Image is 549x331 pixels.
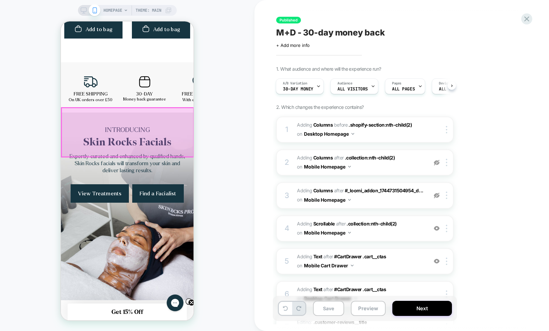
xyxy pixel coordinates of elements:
button: Close teaser [125,277,131,283]
span: Adding [297,221,335,226]
div: 3 [284,189,290,202]
span: AFTER [334,188,344,193]
button: Next [392,301,452,316]
img: down arrow [348,199,351,201]
span: AFTER [323,286,333,292]
img: close [446,126,447,133]
div: 1 [284,123,290,136]
span: Audience [337,81,352,86]
img: down arrow [348,232,351,234]
img: crossed eye [434,258,440,264]
span: On UK orders over £50 [8,76,52,81]
span: Adding [297,254,322,259]
div: 4 [284,222,290,235]
span: #CartDrawer .cart__ctas [334,254,386,259]
img: close [446,192,447,199]
span: on [297,261,302,270]
p: Expertly curated and enhanced by qualified hands, Skin Rocks facials will transform your skin and... [5,131,128,152]
button: Mobile Homepage [304,228,351,238]
span: Pages [392,81,401,86]
span: #_loomi_addon_1744731504954_d... [345,188,423,193]
b: Columns [313,155,333,160]
img: close [446,290,447,298]
img: eye [434,193,440,198]
span: 30-DAY [75,70,92,75]
b: Text [313,254,322,259]
span: AFTER [334,155,344,160]
span: 30-day money [283,87,313,91]
span: FREE SHIPPING [13,70,47,75]
button: Mobile Homepage [304,162,351,172]
button: Save [313,301,344,316]
span: 2. Which changes the experience contains? [276,104,364,110]
span: AFTER [323,254,333,259]
span: + Add more info [276,43,310,48]
button: Preview [351,301,386,316]
img: crossed eye [434,225,440,231]
span: Money back guarantee [62,76,105,80]
span: on [297,228,302,237]
b: Text [313,286,322,292]
button: Desktop Homepage [304,129,354,139]
img: close [446,159,447,166]
b: Columns [313,188,333,193]
h2: Skin Rocks Facials [5,116,128,126]
span: Adding [297,188,333,193]
img: down arrow [348,166,351,168]
span: .collection:nth-child(2) [346,221,397,226]
div: 2 [284,156,290,169]
span: .shopify-section:nth-child(2) [348,122,412,128]
img: eye [434,160,440,165]
span: Get 15% Off [51,287,82,294]
span: Theme: MAIN [136,5,161,16]
span: All Visitors [337,87,368,91]
p: INTRODUCING [5,105,128,113]
span: Add to bag [25,4,52,11]
img: close [446,258,447,265]
span: ALL DEVICES [439,87,467,91]
b: Scrollable [313,221,335,226]
span: Adding [297,122,333,128]
span: on [297,130,302,138]
span: on [297,162,302,171]
a: View Treatments [10,163,68,181]
span: Devices [439,81,452,86]
div: 6 [284,287,290,301]
span: ALL PAGES [392,87,415,91]
img: down arrow [351,133,354,135]
a: Find a Facialist [71,163,123,181]
span: on [297,294,302,303]
div: 5 [284,255,290,268]
span: M+D - 30-day money back [276,27,385,38]
span: AFTER [336,221,346,226]
span: on [297,195,302,204]
button: Mobile Cart Drawer [304,261,354,270]
img: down arrow [351,265,354,266]
span: BEFORE [334,122,347,128]
iframe: Gorgias live chat messenger [102,271,126,292]
span: FREE SAMPLES [121,70,154,75]
span: With every order [122,76,153,81]
b: Columns [313,122,333,128]
img: close [446,225,447,232]
span: Adding [297,155,333,160]
button: Desktop Cart Drawer [304,293,357,303]
span: 1. What audience and where will the experience run? [276,66,381,72]
span: .collection:nth-child(2) [345,155,395,160]
span: A/B Variation [283,81,307,86]
span: Published [276,17,301,23]
span: HOMEPAGE [103,5,122,16]
span: Adding [297,286,322,292]
span: Add to bag [92,4,119,11]
button: Mobile Homepage [304,195,351,205]
div: Get 15% OffClose teaser [7,282,126,299]
span: #CartDrawer .cart__ctas [334,286,386,292]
